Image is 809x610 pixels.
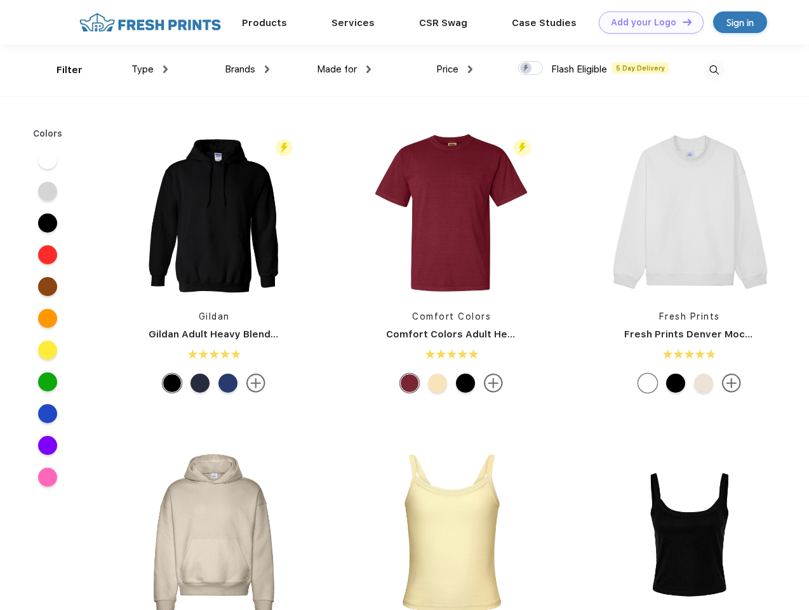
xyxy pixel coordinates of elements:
span: Brands [225,64,255,75]
span: Made for [317,64,357,75]
img: fo%20logo%202.webp [76,11,225,34]
span: Flash Eligible [551,64,607,75]
div: Colors [23,127,72,140]
img: dropdown.png [468,65,472,73]
span: Price [436,64,458,75]
div: Filter [57,63,83,78]
img: dropdown.png [265,65,269,73]
img: more.svg [484,374,503,393]
img: more.svg [246,374,265,393]
a: Comfort Colors [412,311,491,322]
span: Type [131,64,154,75]
img: dropdown.png [366,65,371,73]
div: Buttermilk [694,374,713,393]
span: 5 Day Delivery [612,62,669,74]
a: Products [242,17,287,29]
img: desktop_search.svg [704,60,725,81]
div: Ht Sprt Drk Navy [191,374,210,393]
img: DT [683,18,692,25]
div: Add your Logo [611,17,676,28]
a: Gildan [199,311,230,322]
div: Chili [400,374,419,393]
img: flash_active_toggle.svg [514,139,531,156]
div: White [638,374,657,393]
div: Black [456,374,475,393]
img: func=resize&h=266 [605,128,774,297]
div: Black [163,374,182,393]
div: Sign in [726,15,754,30]
div: Black [666,374,685,393]
img: func=resize&h=266 [367,128,536,297]
a: Sign in [713,11,767,33]
div: Banana [428,374,447,393]
a: Comfort Colors Adult Heavyweight T-Shirt [386,329,594,340]
img: dropdown.png [163,65,168,73]
img: func=resize&h=266 [130,128,298,297]
a: Gildan Adult Heavy Blend 8 Oz. 50/50 Hooded Sweatshirt [149,329,426,340]
img: flash_active_toggle.svg [276,139,293,156]
img: more.svg [722,374,741,393]
a: Fresh Prints [659,311,720,322]
div: Hthr Sport Royal [218,374,237,393]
